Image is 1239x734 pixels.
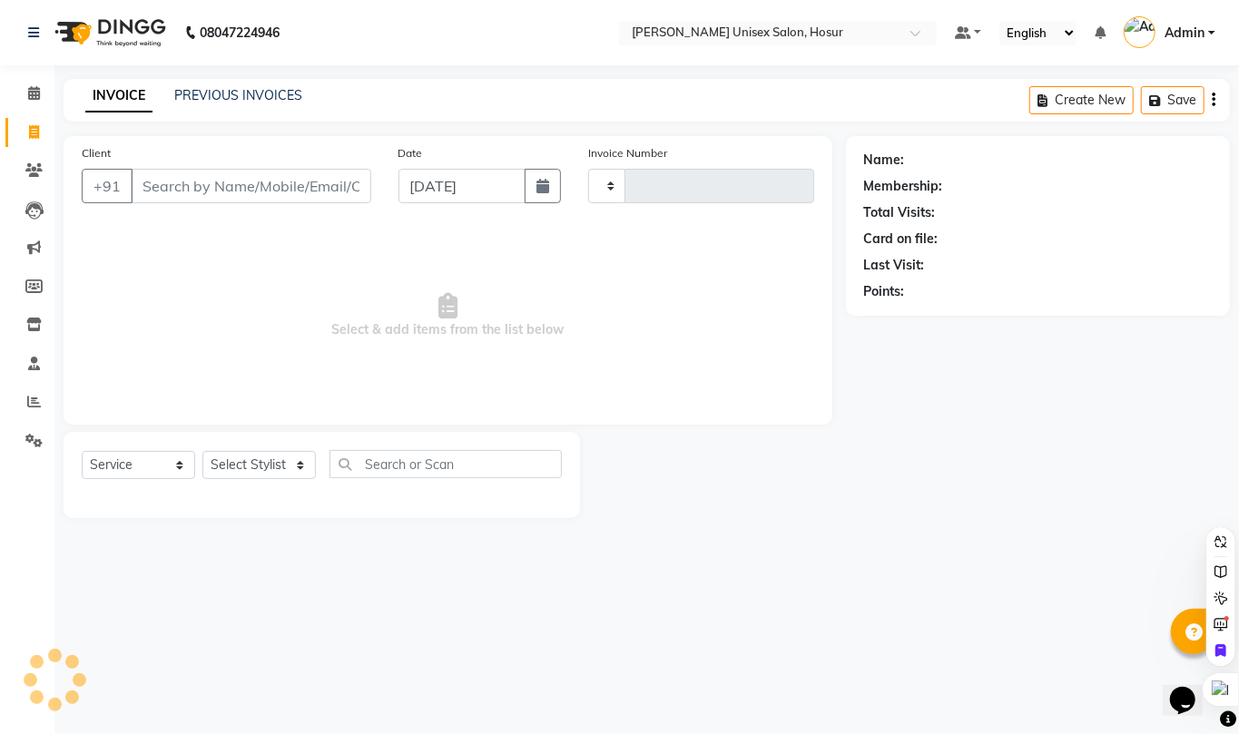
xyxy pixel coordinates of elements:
[1141,86,1205,114] button: Save
[864,256,925,275] div: Last Visit:
[1163,661,1221,716] iframe: chat widget
[864,282,905,301] div: Points:
[588,145,667,161] label: Invoice Number
[864,230,939,249] div: Card on file:
[46,7,171,58] img: logo
[1124,16,1155,48] img: Admin
[82,169,133,203] button: +91
[864,177,943,196] div: Membership:
[174,87,302,103] a: PREVIOUS INVOICES
[864,203,936,222] div: Total Visits:
[1029,86,1134,114] button: Create New
[329,450,562,478] input: Search or Scan
[398,145,423,161] label: Date
[85,80,152,113] a: INVOICE
[864,151,905,170] div: Name:
[200,7,280,58] b: 08047224946
[131,169,371,203] input: Search by Name/Mobile/Email/Code
[82,145,111,161] label: Client
[82,225,814,406] span: Select & add items from the list below
[1165,24,1205,43] span: Admin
